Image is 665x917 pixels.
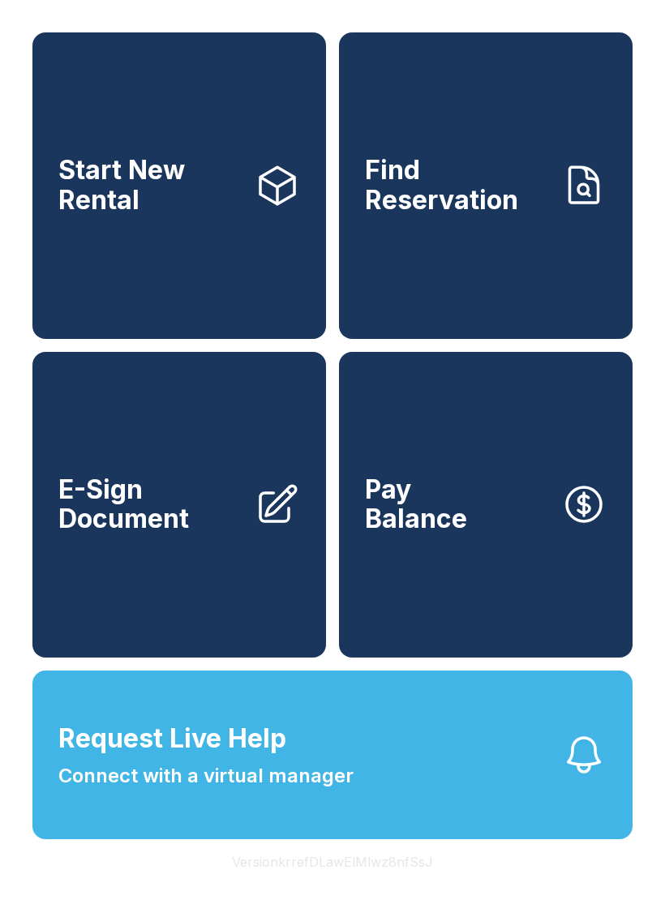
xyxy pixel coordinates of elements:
span: Find Reservation [365,156,548,215]
a: Start New Rental [32,32,326,339]
button: Request Live HelpConnect with a virtual manager [32,671,633,839]
span: Pay Balance [365,475,467,534]
span: E-Sign Document [58,475,242,534]
a: Find Reservation [339,32,633,339]
span: Request Live Help [58,719,286,758]
a: E-Sign Document [32,352,326,658]
button: VersionkrrefDLawElMlwz8nfSsJ [219,839,446,885]
span: Start New Rental [58,156,242,215]
button: PayBalance [339,352,633,658]
span: Connect with a virtual manager [58,761,354,791]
